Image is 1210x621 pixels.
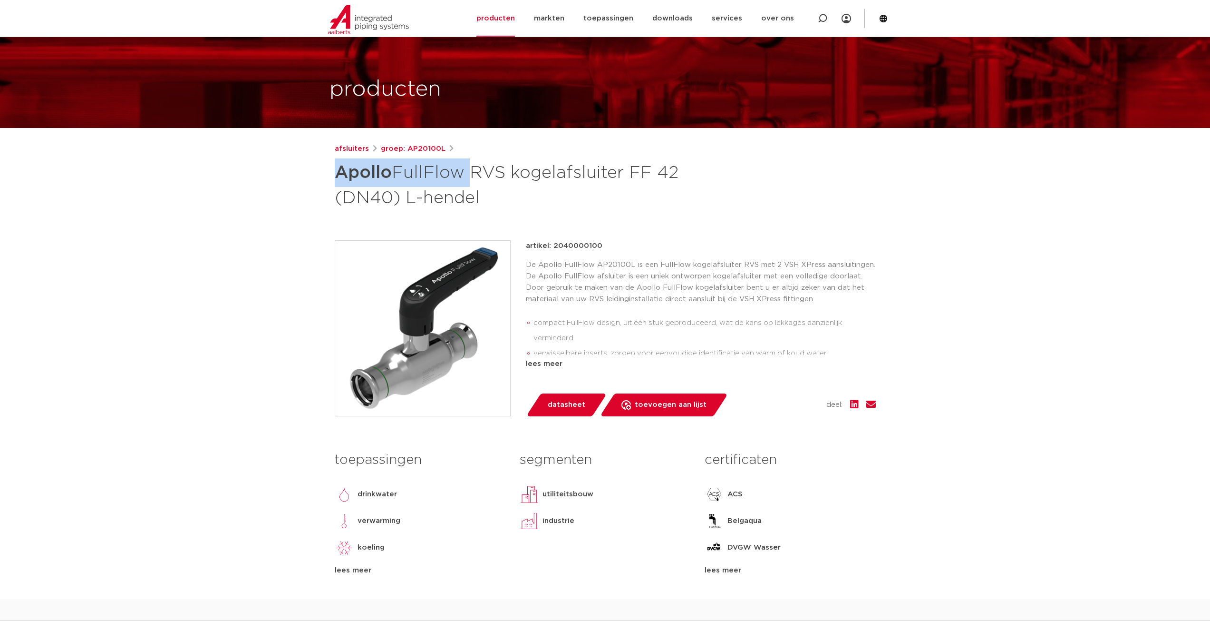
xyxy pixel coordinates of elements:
img: ACS [705,485,724,504]
span: deel: [826,399,842,411]
h1: FullFlow RVS kogelafsluiter FF 42 (DN40) L-hendel [335,158,692,210]
img: Belgaqua [705,512,724,531]
a: groep: AP20100L [381,143,445,155]
p: drinkwater [358,489,397,500]
p: utiliteitsbouw [542,489,593,500]
p: verwarming [358,515,400,527]
img: Product Image for Apollo FullFlow RVS kogelafsluiter FF 42 (DN40) L-hendel [335,241,510,416]
p: koeling [358,542,385,553]
span: toevoegen aan lijst [635,397,707,413]
img: utiliteitsbouw [520,485,539,504]
li: verwisselbare inserts, zorgen voor eenvoudige identificatie van warm of koud water [533,346,876,361]
div: lees meer [335,565,505,576]
span: datasheet [548,397,585,413]
h3: toepassingen [335,451,505,470]
img: verwarming [335,512,354,531]
h1: producten [329,74,441,105]
p: artikel: 2040000100 [526,240,602,252]
li: compact FullFlow design, uit één stuk geproduceerd, wat de kans op lekkages aanzienlijk verminderd [533,315,876,346]
a: afsluiters [335,143,369,155]
img: koeling [335,538,354,557]
img: DVGW Wasser [705,538,724,557]
p: ACS [727,489,743,500]
div: lees meer [705,565,875,576]
img: drinkwater [335,485,354,504]
h3: segmenten [520,451,690,470]
div: lees meer [526,358,876,370]
strong: Apollo [335,164,392,181]
p: Belgaqua [727,515,762,527]
p: DVGW Wasser [727,542,781,553]
img: industrie [520,512,539,531]
a: datasheet [526,394,607,416]
p: industrie [542,515,574,527]
h3: certificaten [705,451,875,470]
p: De Apollo FullFlow AP20100L is een FullFlow kogelafsluiter RVS met 2 VSH XPress aansluitingen. De... [526,259,876,305]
